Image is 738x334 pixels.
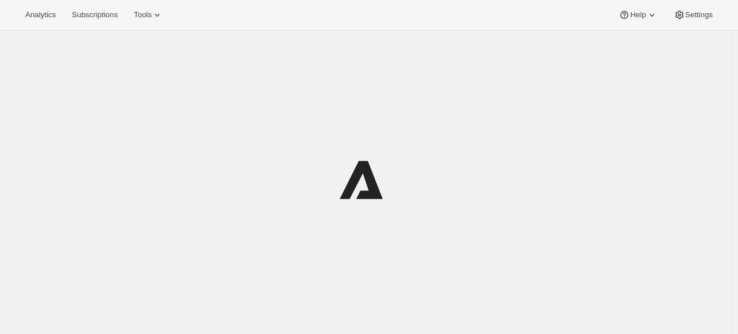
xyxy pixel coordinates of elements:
button: Subscriptions [65,7,125,23]
button: Analytics [18,7,63,23]
button: Help [612,7,664,23]
span: Help [630,10,646,20]
span: Settings [685,10,713,20]
span: Tools [134,10,152,20]
button: Settings [667,7,720,23]
span: Analytics [25,10,56,20]
span: Subscriptions [72,10,118,20]
button: Tools [127,7,170,23]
